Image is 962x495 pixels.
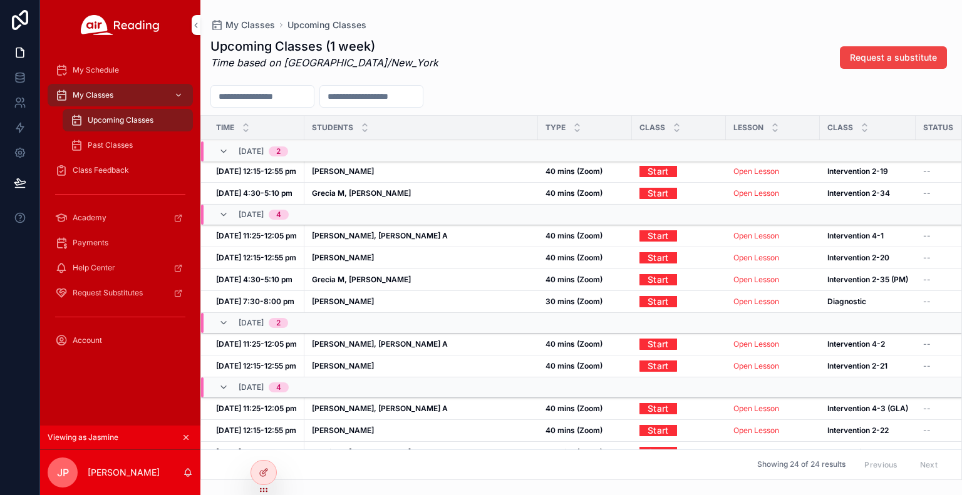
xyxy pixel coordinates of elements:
strong: Intervention 4-1 [827,231,884,240]
span: Status [923,123,953,133]
a: [DATE] 7:30-8:00 pm [216,297,297,307]
span: Type [546,123,566,133]
a: [DATE] 4:30-5:10 pm [216,188,297,198]
strong: Diagnostic [827,297,866,306]
strong: Grecia M, [PERSON_NAME] [312,275,411,284]
a: Start [639,183,677,203]
a: Start [639,421,677,440]
a: [PERSON_NAME], [PERSON_NAME] A [312,231,530,241]
span: My Schedule [73,65,119,75]
strong: 40 mins (Zoom) [546,275,603,284]
a: [DATE] 11:25-12:05 pm [216,231,297,241]
strong: 40 mins (Zoom) [546,361,603,370]
a: [PERSON_NAME], [PERSON_NAME] A [312,339,530,349]
a: Open Lesson [733,166,812,176]
a: [DATE] 4:30-5:10 pm [216,447,297,457]
a: [DATE] 12:15-12:55 pm [216,166,297,176]
a: 40 mins (Zoom) [546,339,624,349]
img: App logo [81,15,160,35]
a: Start [639,356,677,375]
div: 2 [276,318,281,328]
strong: [DATE] 12:15-12:55 pm [216,253,296,262]
strong: 40 mins (Zoom) [546,253,603,262]
a: My Schedule [48,59,193,81]
a: Start [639,292,677,311]
strong: Intervention 3-1 [827,447,884,457]
a: 40 mins (Zoom) [546,275,624,285]
a: Past Classes [63,134,193,156]
a: Start [639,447,718,458]
a: [PERSON_NAME] [312,166,530,176]
a: Grecia M, [PERSON_NAME] [312,188,530,198]
a: [PERSON_NAME], [PERSON_NAME] A [312,404,530,414]
span: [DATE] [239,318,264,328]
strong: [DATE] 11:25-12:05 pm [216,404,297,413]
a: Academy [48,207,193,229]
a: Open Lesson [733,275,812,285]
a: Grecia M, [PERSON_NAME] [312,275,530,285]
div: 4 [276,382,281,392]
strong: [DATE] 4:30-5:10 pm [216,188,292,198]
span: Payments [73,238,108,248]
span: -- [923,361,931,371]
strong: [PERSON_NAME] [312,253,374,262]
a: Open Lesson [733,166,779,176]
a: Open Lesson [733,404,779,413]
a: Start [639,161,677,181]
a: [PERSON_NAME] [312,297,530,307]
span: Class [827,123,853,133]
span: JP [57,465,69,480]
strong: [PERSON_NAME], [PERSON_NAME] A [312,339,448,349]
strong: Intervention 2-21 [827,361,887,370]
span: -- [923,231,931,241]
a: [DATE] 11:25-12:05 pm [216,404,297,414]
strong: [DATE] 4:30-5:10 pm [216,275,292,284]
a: Intervention 4-3 (GLA) [827,404,908,414]
span: -- [923,426,931,436]
a: Start [639,296,718,307]
a: 40 mins (Zoom) [546,253,624,263]
a: [PERSON_NAME] [312,361,530,371]
a: Open Lesson [733,297,812,307]
a: [DATE] 12:15-12:55 pm [216,426,297,436]
strong: Intervention 2-34 [827,188,890,198]
strong: Intervention 2-19 [827,166,888,176]
a: Upcoming Classes [287,19,366,31]
a: Open Lesson [733,297,779,306]
a: My Classes [210,19,275,31]
a: Open Lesson [733,426,779,435]
a: Open Lesson [733,188,812,198]
strong: 40 mins (Zoom) [546,339,603,349]
a: [DATE] 12:15-12:55 pm [216,361,297,371]
a: Intervention 2-21 [827,361,908,371]
span: -- [923,447,931,457]
a: Start [639,188,718,199]
a: Class Feedback [48,159,193,181]
span: Showing 24 of 24 results [757,460,846,470]
a: Open Lesson [733,404,812,414]
strong: 40 mins (Zoom) [546,447,603,457]
strong: 40 mins (Zoom) [546,426,603,435]
strong: 40 mins (Zoom) [546,166,603,176]
a: Start [639,399,677,418]
a: 40 mins (Zoom) [546,426,624,436]
strong: [DATE] 4:30-5:10 pm [216,447,292,457]
a: Open Lesson [733,339,779,349]
a: Open Lesson [733,188,779,198]
span: Past Classes [88,140,133,150]
a: Open Lesson [733,426,812,436]
div: 4 [276,210,281,220]
a: Intervention 2-22 [827,426,908,436]
strong: 30 mins (Zoom) [546,297,603,306]
a: Open Lesson [733,339,812,349]
a: [PERSON_NAME] [312,426,530,436]
span: Request a substitute [850,51,937,64]
a: 40 mins (Zoom) [546,231,624,241]
span: Students [312,123,353,133]
a: Open Lesson [733,231,779,240]
a: 30 mins (Zoom) [546,297,624,307]
a: [DATE] 4:30-5:10 pm [216,275,297,285]
span: -- [923,297,931,307]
